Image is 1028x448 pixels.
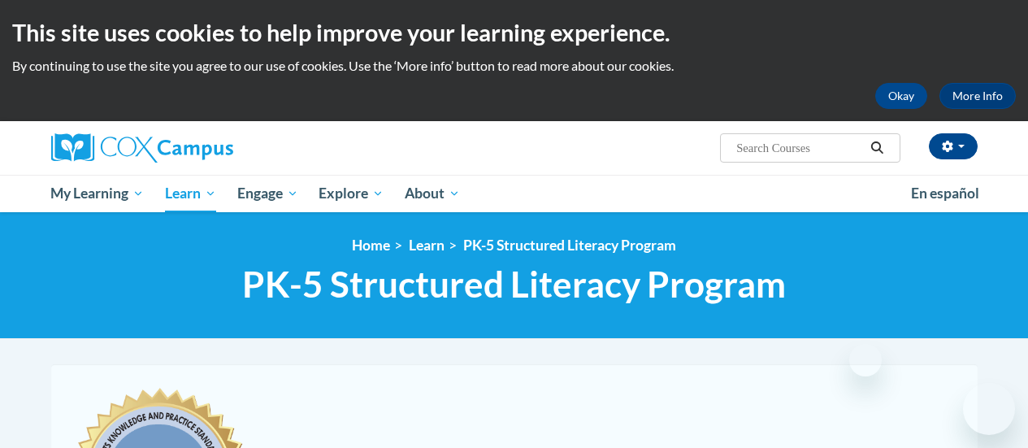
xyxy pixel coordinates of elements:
[929,133,978,159] button: Account Settings
[308,175,394,212] a: Explore
[242,263,786,306] span: PK-5 Structured Literacy Program
[865,138,889,158] button: Search
[51,133,344,163] a: Cox Campus
[12,16,1016,49] h2: This site uses cookies to help improve your learning experience.
[237,184,298,203] span: Engage
[875,83,927,109] button: Okay
[227,175,309,212] a: Engage
[939,83,1016,109] a: More Info
[154,175,227,212] a: Learn
[463,237,676,254] a: PK-5 Structured Literacy Program
[405,184,460,203] span: About
[735,138,865,158] input: Search Courses
[165,184,216,203] span: Learn
[12,57,1016,75] p: By continuing to use the site you agree to our use of cookies. Use the ‘More info’ button to read...
[394,175,471,212] a: About
[409,237,445,254] a: Learn
[963,383,1015,435] iframe: Button to launch messaging window
[50,184,144,203] span: My Learning
[51,133,233,163] img: Cox Campus
[900,176,990,211] a: En español
[911,185,979,202] span: En español
[352,237,390,254] a: Home
[849,344,882,376] iframe: Close message
[319,184,384,203] span: Explore
[39,175,990,212] div: Main menu
[41,175,155,212] a: My Learning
